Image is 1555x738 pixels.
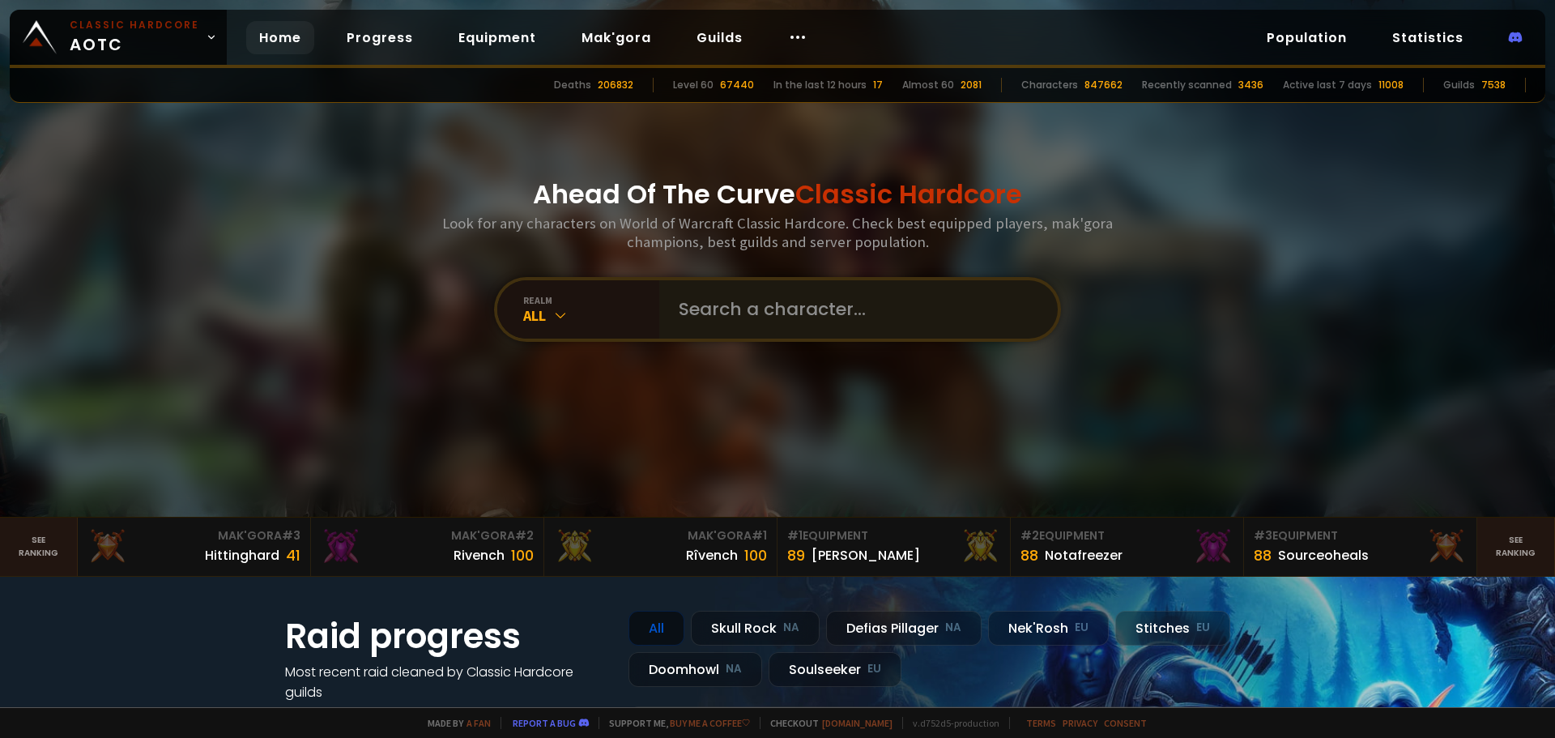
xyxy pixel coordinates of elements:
div: Deaths [554,78,591,92]
div: 88 [1020,544,1038,566]
a: a fan [466,717,491,729]
div: Level 60 [673,78,714,92]
div: Almost 60 [902,78,954,92]
small: Classic Hardcore [70,18,199,32]
div: 67440 [720,78,754,92]
a: Home [246,21,314,54]
div: Defias Pillager [826,611,982,646]
div: 3436 [1238,78,1263,92]
a: #2Equipment88Notafreezer [1011,518,1244,576]
a: Buy me a coffee [670,717,750,729]
a: Consent [1104,717,1147,729]
div: Nek'Rosh [988,611,1109,646]
small: EU [1196,620,1210,636]
a: #3Equipment88Sourceoheals [1244,518,1477,576]
h1: Raid progress [285,611,609,662]
div: 206832 [598,78,633,92]
a: Guilds [684,21,756,54]
span: # 2 [1020,527,1039,544]
a: #1Equipment89[PERSON_NAME] [777,518,1011,576]
div: [PERSON_NAME] [812,545,920,565]
div: 11008 [1378,78,1404,92]
span: # 1 [752,527,767,544]
div: Hittinghard [205,545,279,565]
h3: Look for any characters on World of Warcraft Classic Hardcore. Check best equipped players, mak'g... [436,214,1119,251]
span: # 2 [515,527,534,544]
a: Equipment [445,21,549,54]
small: NA [726,661,742,677]
div: 2081 [961,78,982,92]
div: Equipment [1254,527,1467,544]
a: Report a bug [513,717,576,729]
a: Classic HardcoreAOTC [10,10,227,65]
a: Statistics [1379,21,1476,54]
div: All [628,611,684,646]
div: Sourceoheals [1278,545,1369,565]
div: Characters [1021,78,1078,92]
div: All [523,306,659,325]
div: 17 [873,78,883,92]
div: 847662 [1084,78,1123,92]
div: Soulseeker [769,652,901,687]
a: Terms [1026,717,1056,729]
small: EU [1075,620,1088,636]
small: EU [867,661,881,677]
div: 100 [744,544,767,566]
span: # 1 [787,527,803,544]
a: Privacy [1063,717,1097,729]
h1: Ahead Of The Curve [533,175,1022,214]
a: Mak'Gora#1Rîvench100 [544,518,777,576]
div: Rîvench [686,545,738,565]
a: See all progress [285,703,390,722]
div: Mak'Gora [554,527,767,544]
small: NA [783,620,799,636]
div: Equipment [787,527,1000,544]
div: Doomhowl [628,652,762,687]
small: NA [945,620,961,636]
div: realm [523,294,659,306]
a: Seeranking [1477,518,1555,576]
input: Search a character... [669,280,1038,339]
a: [DOMAIN_NAME] [822,717,893,729]
div: Mak'Gora [321,527,534,544]
span: # 3 [1254,527,1272,544]
div: 88 [1254,544,1272,566]
span: Classic Hardcore [795,176,1022,212]
span: Checkout [760,717,893,729]
div: 7538 [1481,78,1506,92]
span: Support me, [599,717,750,729]
div: Mak'Gora [87,527,300,544]
div: Equipment [1020,527,1233,544]
div: Skull Rock [691,611,820,646]
div: 89 [787,544,805,566]
div: Notafreezer [1045,545,1123,565]
div: Stitches [1115,611,1230,646]
a: Population [1254,21,1360,54]
div: Guilds [1443,78,1475,92]
h4: Most recent raid cleaned by Classic Hardcore guilds [285,662,609,702]
span: Made by [418,717,491,729]
a: Mak'gora [569,21,664,54]
div: 100 [511,544,534,566]
span: v. d752d5 - production [902,717,999,729]
div: In the last 12 hours [773,78,867,92]
div: 41 [286,544,300,566]
a: Progress [334,21,426,54]
span: AOTC [70,18,199,57]
a: Mak'Gora#3Hittinghard41 [78,518,311,576]
a: Mak'Gora#2Rivench100 [311,518,544,576]
div: Active last 7 days [1283,78,1372,92]
div: Rivench [454,545,505,565]
div: Recently scanned [1142,78,1232,92]
span: # 3 [282,527,300,544]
